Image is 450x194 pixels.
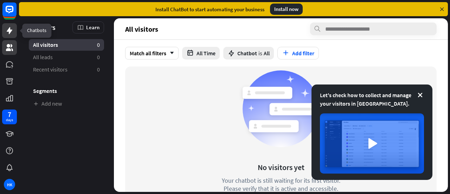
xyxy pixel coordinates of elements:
[29,64,104,75] a: Recent visitors 0
[29,51,104,63] a: All leads 0
[258,50,262,57] span: is
[8,111,11,118] div: 7
[182,47,220,60] button: All Time
[166,51,174,55] i: arrow_down
[209,176,353,193] div: Your chatbot is still waiting for its first visitor. Please verify that it is active and accessible.
[270,4,303,15] div: Install now
[237,50,257,57] span: Chatbot
[125,25,158,33] span: All visitors
[86,24,99,31] span: Learn
[277,47,319,60] button: Add filter
[155,6,264,13] div: Install ChatBot to start automating your business
[33,41,58,49] span: All visitors
[97,41,100,49] aside: 0
[320,91,424,108] div: Let's check how to collect and manage your visitors in [GEOGRAPHIC_DATA].
[125,47,179,60] div: Match all filters
[97,66,100,73] aside: 0
[33,54,53,61] span: All leads
[97,54,100,61] aside: 0
[6,118,13,123] div: days
[33,66,67,73] span: Recent visitors
[2,109,17,124] a: 7 days
[258,162,304,172] div: No visitors yet
[29,98,104,109] a: Add new
[264,50,270,57] span: All
[4,179,15,190] div: HK
[320,113,424,174] img: image
[33,23,56,31] span: Visitors
[6,3,27,24] button: Open LiveChat chat widget
[29,87,104,94] h3: Segments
